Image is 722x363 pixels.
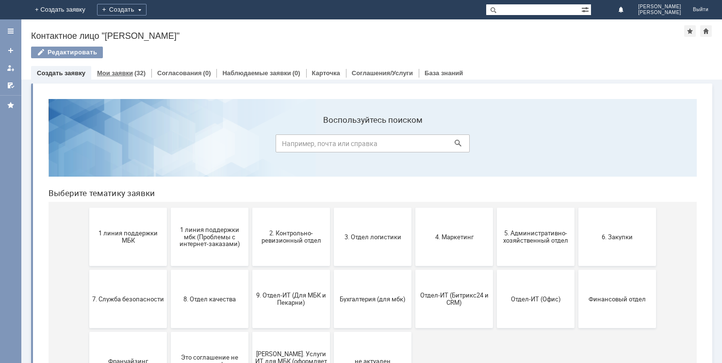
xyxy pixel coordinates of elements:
[296,204,368,211] span: Бухгалтерия (для мбк)
[538,116,615,175] button: 6. Закупки
[456,116,534,175] button: 5. Административно-хозяйственный отдел
[8,97,656,107] header: Выберите тематику заявки
[3,43,18,58] a: Создать заявку
[3,78,18,93] a: Мои согласования
[541,204,612,211] span: Финансовый отдел
[49,179,126,237] button: 7. Служба безопасности
[133,263,205,277] span: Это соглашение не активно!
[638,4,681,10] span: [PERSON_NAME]
[212,116,289,175] button: 2. Контрольно-ревизионный отдел
[684,25,696,37] div: Добавить в избранное
[459,204,531,211] span: Отдел-ИТ (Офис)
[97,69,133,77] a: Мои заявки
[293,179,371,237] button: Бухгалтерия (для мбк)
[425,69,463,77] a: База знаний
[538,179,615,237] button: Финансовый отдел
[31,31,684,41] div: Контактное лицо "[PERSON_NAME]"
[37,69,85,77] a: Создать заявку
[375,179,452,237] button: Отдел-ИТ (Битрикс24 и CRM)
[51,266,123,273] span: Франчайзинг
[157,69,202,77] a: Согласования
[97,4,147,16] div: Создать
[214,138,286,153] span: 2. Контрольно-ревизионный отдел
[377,142,449,149] span: 4. Маркетинг
[203,69,211,77] div: (0)
[130,179,208,237] button: 8. Отдел качества
[459,138,531,153] span: 5. Административно-хозяйственный отдел
[3,60,18,76] a: Мои заявки
[456,179,534,237] button: Отдел-ИТ (Офис)
[222,69,291,77] a: Наблюдаемые заявки
[212,179,289,237] button: 9. Отдел-ИТ (Для МБК и Пекарни)
[296,266,368,273] span: не актуален
[638,10,681,16] span: [PERSON_NAME]
[212,241,289,299] button: [PERSON_NAME]. Услуги ИТ для МБК (оформляет L1)
[133,204,205,211] span: 8. Отдел качества
[581,4,591,14] span: Расширенный поиск
[134,69,146,77] div: (32)
[51,138,123,153] span: 1 линия поддержки МБК
[214,259,286,280] span: [PERSON_NAME]. Услуги ИТ для МБК (оформляет L1)
[133,134,205,156] span: 1 линия поддержки мбк (Проблемы с интернет-заказами)
[214,200,286,215] span: 9. Отдел-ИТ (Для МБК и Пекарни)
[293,241,371,299] button: не актуален
[293,116,371,175] button: 3. Отдел логистики
[235,24,429,33] label: Воспользуйтесь поиском
[352,69,413,77] a: Соглашения/Услуги
[541,142,612,149] span: 6. Закупки
[296,142,368,149] span: 3. Отдел логистики
[312,69,340,77] a: Карточка
[130,116,208,175] button: 1 линия поддержки мбк (Проблемы с интернет-заказами)
[377,200,449,215] span: Отдел-ИТ (Битрикс24 и CRM)
[130,241,208,299] button: Это соглашение не активно!
[375,116,452,175] button: 4. Маркетинг
[51,204,123,211] span: 7. Служба безопасности
[293,69,300,77] div: (0)
[235,43,429,61] input: Например, почта или справка
[49,116,126,175] button: 1 линия поддержки МБК
[49,241,126,299] button: Франчайзинг
[700,25,712,37] div: Сделать домашней страницей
